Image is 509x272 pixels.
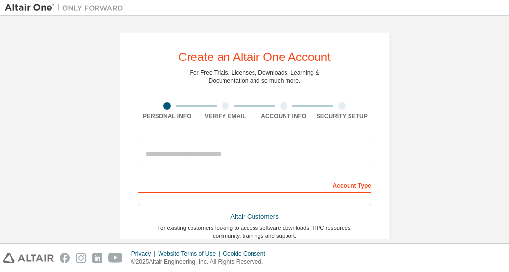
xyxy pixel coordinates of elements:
[108,253,123,263] img: youtube.svg
[313,112,372,120] div: Security Setup
[60,253,70,263] img: facebook.svg
[144,210,365,224] div: Altair Customers
[196,112,255,120] div: Verify Email
[131,258,271,266] p: © 2025 Altair Engineering, Inc. All Rights Reserved.
[138,112,196,120] div: Personal Info
[138,177,371,193] div: Account Type
[254,112,313,120] div: Account Info
[144,224,365,240] div: For existing customers looking to access software downloads, HPC resources, community, trainings ...
[158,250,223,258] div: Website Terms of Use
[178,51,331,63] div: Create an Altair One Account
[190,69,319,85] div: For Free Trials, Licenses, Downloads, Learning & Documentation and so much more.
[223,250,271,258] div: Cookie Consent
[92,253,102,263] img: linkedin.svg
[76,253,86,263] img: instagram.svg
[131,250,158,258] div: Privacy
[3,253,54,263] img: altair_logo.svg
[5,3,128,13] img: Altair One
